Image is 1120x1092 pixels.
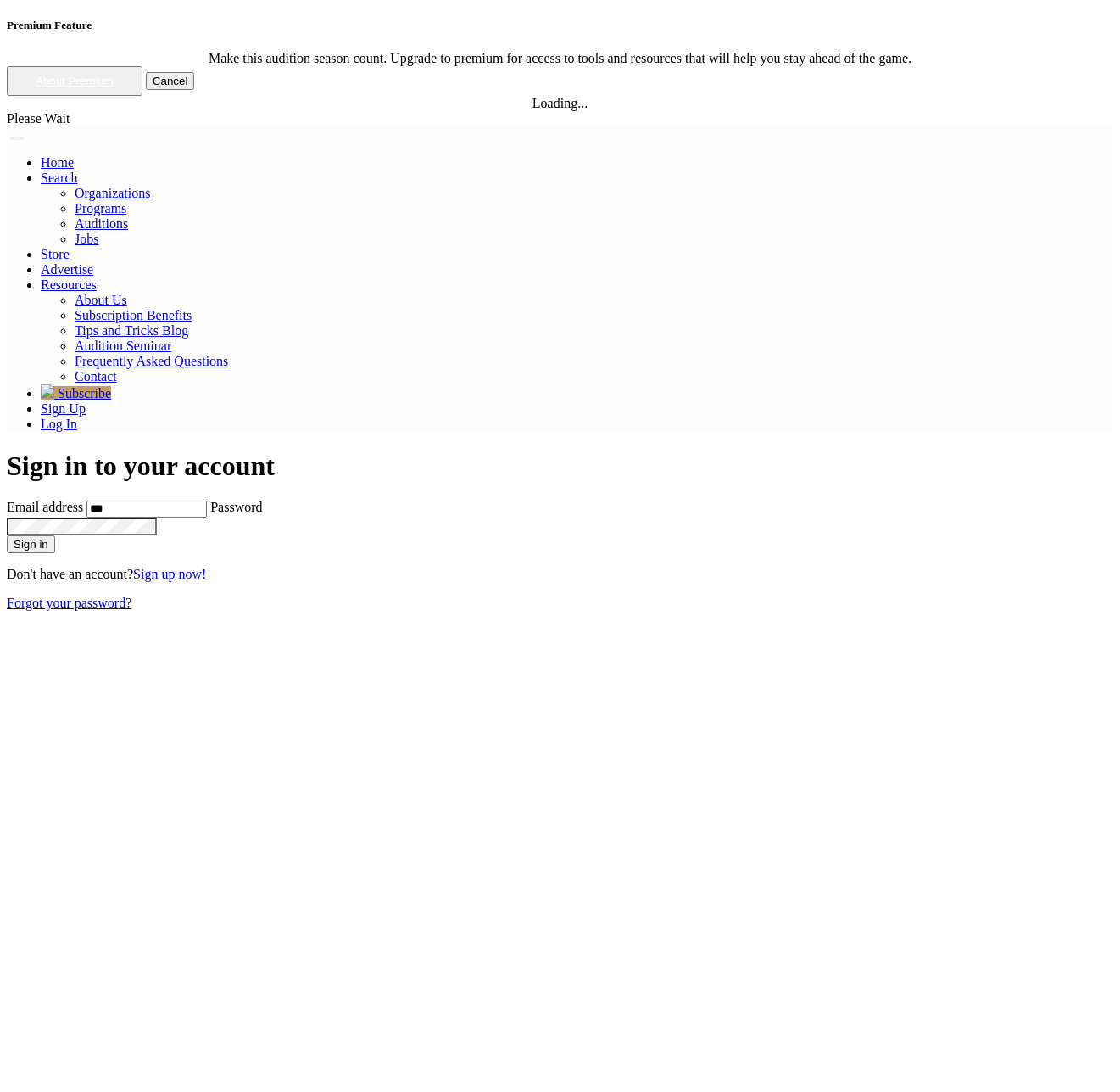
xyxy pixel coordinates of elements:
[7,451,1113,482] h1: Sign in to your account
[210,500,262,514] label: Password
[75,308,192,322] a: Subscription Benefits
[7,596,131,610] a: Forgot your password?
[41,155,74,170] a: Home
[41,417,77,431] a: Log In
[75,186,150,200] a: Organizations
[7,535,55,553] button: Sign in
[7,567,1113,582] p: Don't have an account?
[7,51,1113,66] div: Make this audition season count. Upgrade to premium for access to tools and resources that will h...
[58,386,111,400] span: Subscribe
[146,72,195,90] button: Cancel
[41,386,111,400] a: Subscribe
[75,293,127,307] a: About Us
[7,111,1113,126] div: Please Wait
[75,354,228,368] a: Frequently Asked Questions
[7,500,83,514] label: Email address
[75,216,128,231] a: Auditions
[41,262,93,277] a: Advertise
[41,171,78,185] a: Search
[41,293,1113,384] ul: Resources
[41,401,86,416] a: Sign Up
[41,247,70,261] a: Store
[75,201,126,216] a: Programs
[36,75,114,87] a: About Premium
[532,96,588,110] span: Loading...
[41,277,97,292] a: Resources
[75,323,188,338] a: Tips and Tricks Blog
[10,137,24,140] button: Toggle navigation
[133,567,206,581] a: Sign up now!
[75,232,98,246] a: Jobs
[75,369,117,384] a: Contact
[75,339,171,353] a: Audition Seminar
[41,186,1113,247] ul: Resources
[41,384,54,398] img: gem.svg
[7,19,1113,32] h5: Premium Feature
